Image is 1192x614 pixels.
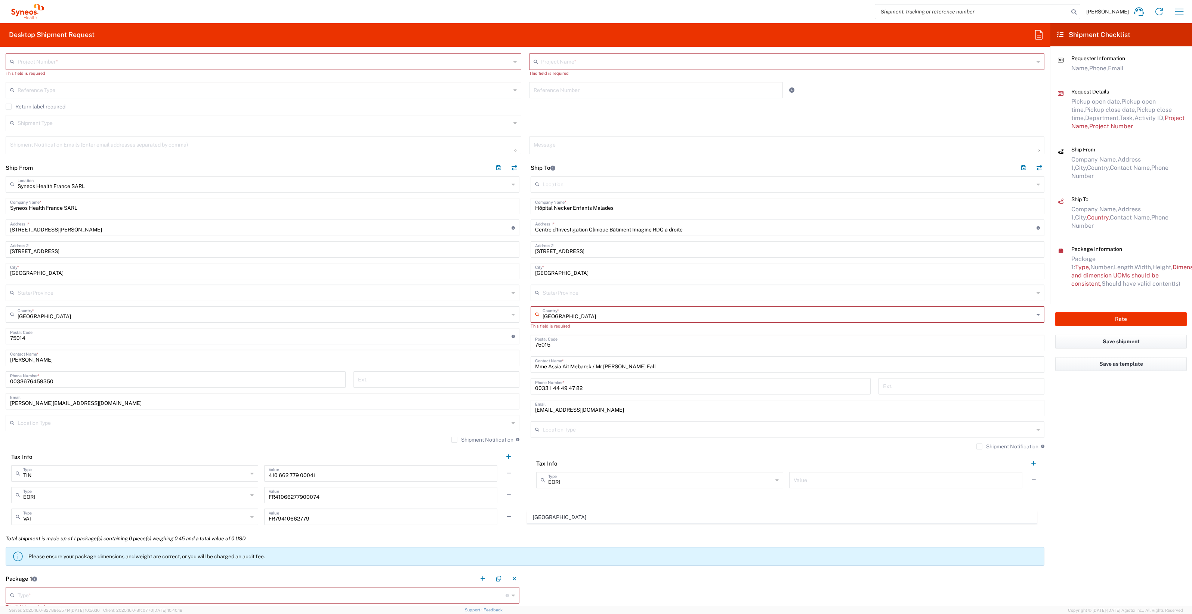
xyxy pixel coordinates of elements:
[1108,65,1124,72] span: Email
[1057,30,1130,39] h2: Shipment Checklist
[1071,156,1118,163] span: Company Name,
[1071,147,1095,153] span: Ship From
[465,608,484,612] a: Support
[6,104,65,110] label: Return label required
[153,608,182,613] span: [DATE] 10:40:19
[11,453,33,461] h2: Tax Info
[71,608,100,613] span: [DATE] 10:56:16
[1071,65,1089,72] span: Name,
[6,575,37,583] h2: Package 1
[875,4,1069,19] input: Shipment, tracking or reference number
[1085,114,1120,122] span: Department,
[1055,357,1187,371] button: Save as template
[1071,196,1088,202] span: Ship To
[1087,164,1110,171] span: Country,
[451,437,513,443] label: Shipment Notification
[1071,246,1122,252] span: Package Information
[1114,264,1134,271] span: Length,
[1110,214,1151,221] span: Contact Name,
[976,443,1038,449] label: Shipment Notification
[529,70,1045,77] div: This field is required
[1075,214,1087,221] span: City,
[6,70,521,77] div: This field is required
[1071,89,1109,95] span: Request Details
[103,608,182,613] span: Client: 2025.16.0-8fc0770
[1071,55,1125,61] span: Requester Information
[6,164,33,172] h2: Ship From
[1134,114,1165,122] span: Activity ID,
[1055,335,1187,349] button: Save shipment
[1071,98,1121,105] span: Pickup open date,
[787,85,797,95] a: Add Reference
[1087,214,1110,221] span: Country,
[1086,8,1129,15] span: [PERSON_NAME]
[531,164,555,172] h2: Ship To
[1055,312,1187,326] button: Rate
[531,323,1044,329] div: This field is required
[1089,123,1133,130] span: Project Number
[6,604,519,610] div: This field is required
[528,512,1036,523] span: [GEOGRAPHIC_DATA]
[9,608,100,613] span: Server: 2025.16.0-82789e55714
[536,460,558,467] h2: Tax Info
[1075,164,1087,171] span: City,
[484,608,503,612] a: Feedback
[1134,264,1152,271] span: Width,
[9,30,95,39] h2: Desktop Shipment Request
[1075,264,1090,271] span: Type,
[1089,65,1108,72] span: Phone,
[1110,164,1151,171] span: Contact Name,
[1071,206,1118,213] span: Company Name,
[28,553,1041,560] p: Please ensure your package dimensions and weight are correct, or you will be charged an audit fee.
[1090,264,1114,271] span: Number,
[1102,280,1180,287] span: Should have valid content(s)
[1120,114,1134,122] span: Task,
[1152,264,1173,271] span: Height,
[1085,106,1136,113] span: Pickup close date,
[1068,607,1183,614] span: Copyright © [DATE]-[DATE] Agistix Inc., All Rights Reserved
[1071,255,1096,271] span: Package 1:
